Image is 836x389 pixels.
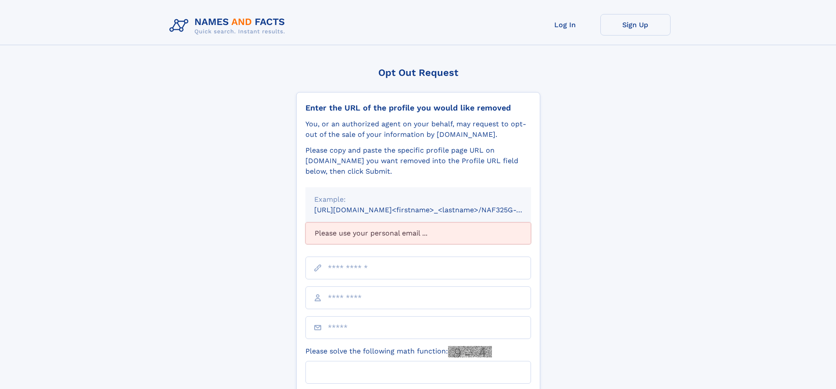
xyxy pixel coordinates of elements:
div: Please copy and paste the specific profile page URL on [DOMAIN_NAME] you want removed into the Pr... [305,145,531,177]
div: Example: [314,194,522,205]
div: You, or an authorized agent on your behalf, may request to opt-out of the sale of your informatio... [305,119,531,140]
a: Log In [530,14,600,36]
small: [URL][DOMAIN_NAME]<firstname>_<lastname>/NAF325G-xxxxxxxx [314,206,548,214]
a: Sign Up [600,14,671,36]
img: Logo Names and Facts [166,14,292,38]
div: Opt Out Request [296,67,540,78]
div: Enter the URL of the profile you would like removed [305,103,531,113]
div: Please use your personal email ... [305,222,531,244]
label: Please solve the following math function: [305,346,492,357]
